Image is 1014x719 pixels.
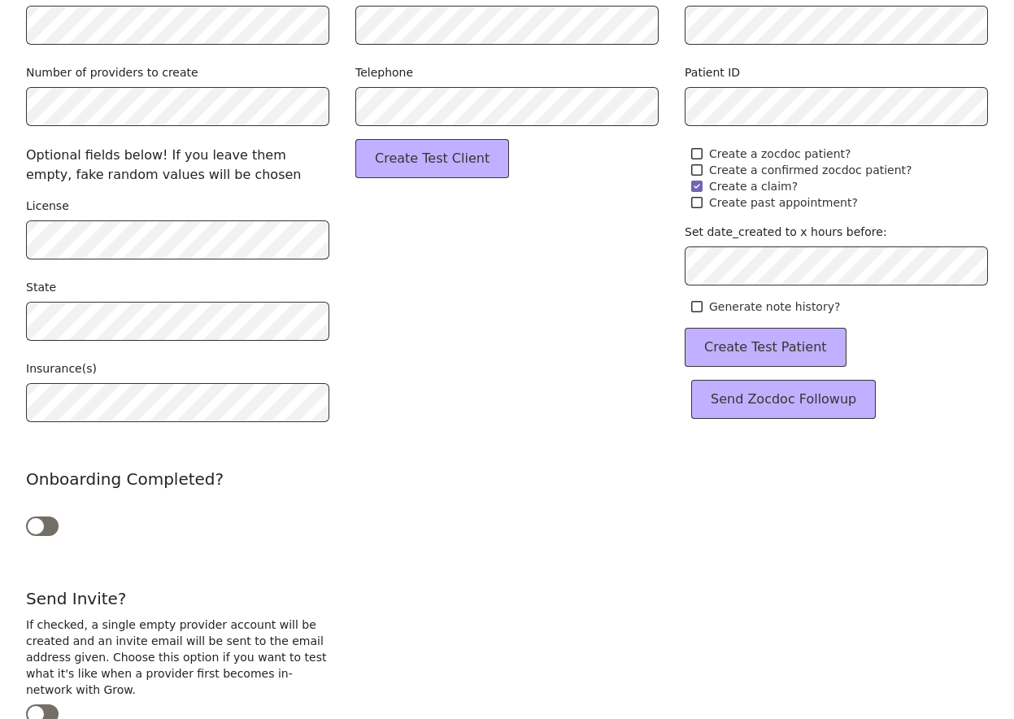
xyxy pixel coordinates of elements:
button: Create Test Patient [685,328,846,367]
span: Create past appointment? [709,194,858,211]
div: If checked, a single empty provider account will be created and an invite email will be sent to t... [26,617,329,698]
button: open menu [26,302,329,341]
span: Create a zocdoc patient? [709,146,851,162]
label: License [26,198,69,214]
span: Create a confirmed zocdoc patient? [709,162,912,178]
label: Set date_created to x hours before: [685,224,887,240]
span: Generate note history? [709,298,840,315]
label: Number of providers to create [26,64,198,81]
label: Send Invite? [26,587,126,610]
label: Insurance(s) [26,360,97,377]
button: Send Zocdoc Followup [691,380,876,419]
label: Telephone [355,64,413,81]
button: Create Test Client [355,139,509,178]
label: Onboarding Completed? [26,468,224,490]
label: Patient ID [685,64,740,81]
button: open menu [26,383,329,422]
span: Create a claim? [709,178,798,194]
label: State [26,279,56,295]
